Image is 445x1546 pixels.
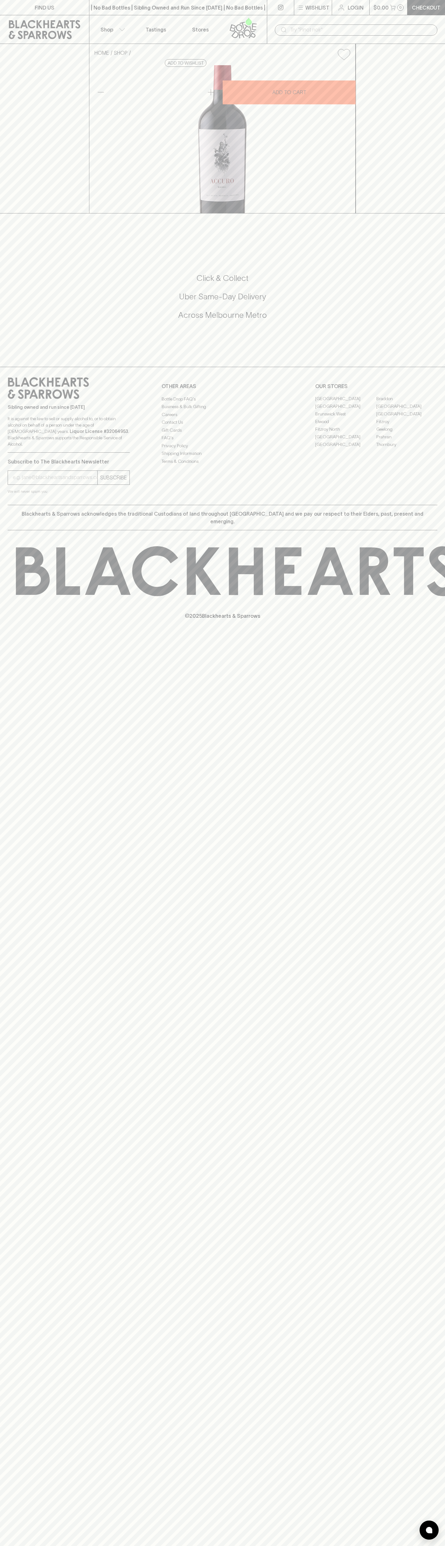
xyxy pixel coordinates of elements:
img: 25037.png [89,65,355,213]
h5: Uber Same-Day Delivery [8,291,437,302]
button: Add to wishlist [165,59,206,67]
a: Fitzroy [376,418,437,426]
a: Gift Cards [162,426,284,434]
a: Geelong [376,426,437,433]
p: Sibling owned and run since [DATE] [8,404,130,410]
p: SUBSCRIBE [100,474,127,481]
a: Bottle Drop FAQ's [162,395,284,403]
a: SHOP [114,50,128,56]
a: Business & Bulk Gifting [162,403,284,411]
a: [GEOGRAPHIC_DATA] [376,410,437,418]
a: [GEOGRAPHIC_DATA] [315,433,376,441]
a: Braddon [376,395,437,403]
p: $0.00 [373,4,389,11]
p: It is against the law to sell or supply alcohol to, or to obtain alcohol on behalf of a person un... [8,415,130,447]
a: Brunswick West [315,410,376,418]
p: Shop [101,26,113,33]
a: Tastings [134,15,178,44]
input: e.g. jane@blackheartsandsparrows.com.au [13,472,97,483]
a: [GEOGRAPHIC_DATA] [315,403,376,410]
a: FAQ's [162,434,284,442]
p: OUR STORES [315,382,437,390]
a: [GEOGRAPHIC_DATA] [315,395,376,403]
a: Privacy Policy [162,442,284,449]
p: 0 [399,6,402,9]
a: Shipping Information [162,450,284,457]
a: Prahran [376,433,437,441]
h5: Click & Collect [8,273,437,283]
button: Shop [89,15,134,44]
p: OTHER AREAS [162,382,284,390]
button: Add to wishlist [335,46,353,63]
button: SUBSCRIBE [98,471,129,484]
button: ADD TO CART [223,80,356,104]
p: Wishlist [305,4,330,11]
p: We will never spam you [8,488,130,495]
a: [GEOGRAPHIC_DATA] [315,441,376,449]
p: FIND US [35,4,54,11]
input: Try "Pinot noir" [290,25,432,35]
p: Checkout [412,4,441,11]
img: bubble-icon [426,1527,432,1533]
p: Stores [192,26,209,33]
a: Terms & Conditions [162,457,284,465]
p: Login [348,4,364,11]
a: Careers [162,411,284,418]
p: Tastings [146,26,166,33]
strong: Liquor License #32064953 [70,429,128,434]
p: Subscribe to The Blackhearts Newsletter [8,458,130,465]
a: Contact Us [162,419,284,426]
a: Fitzroy North [315,426,376,433]
a: Stores [178,15,223,44]
a: HOME [94,50,109,56]
p: Blackhearts & Sparrows acknowledges the traditional Custodians of land throughout [GEOGRAPHIC_DAT... [12,510,433,525]
a: [GEOGRAPHIC_DATA] [376,403,437,410]
a: Thornbury [376,441,437,449]
a: Elwood [315,418,376,426]
h5: Across Melbourne Metro [8,310,437,320]
div: Call to action block [8,247,437,354]
p: ADD TO CART [272,88,306,96]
